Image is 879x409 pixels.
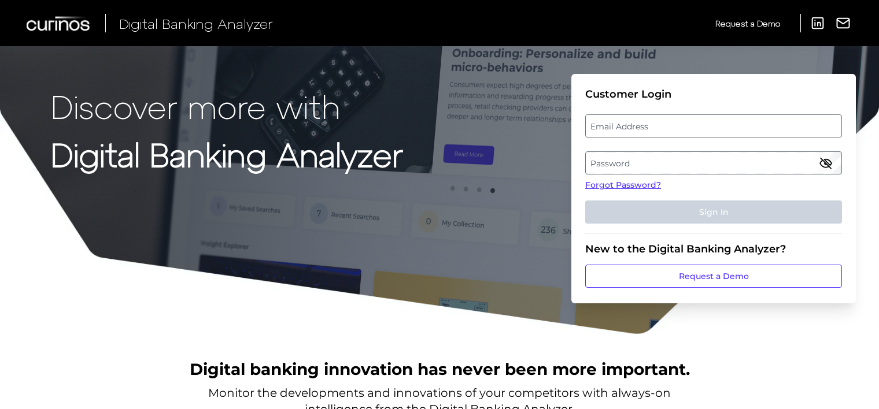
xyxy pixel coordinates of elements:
[586,153,841,173] label: Password
[51,88,403,124] p: Discover more with
[585,200,842,224] button: Sign In
[119,15,273,32] span: Digital Banking Analyzer
[190,358,690,380] h2: Digital banking innovation has never been more important.
[51,135,403,173] strong: Digital Banking Analyzer
[585,265,842,288] a: Request a Demo
[715,18,780,28] span: Request a Demo
[585,88,842,101] div: Customer Login
[586,116,841,136] label: Email Address
[715,14,780,33] a: Request a Demo
[585,243,842,255] div: New to the Digital Banking Analyzer?
[585,179,842,191] a: Forgot Password?
[27,16,91,31] img: Curinos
